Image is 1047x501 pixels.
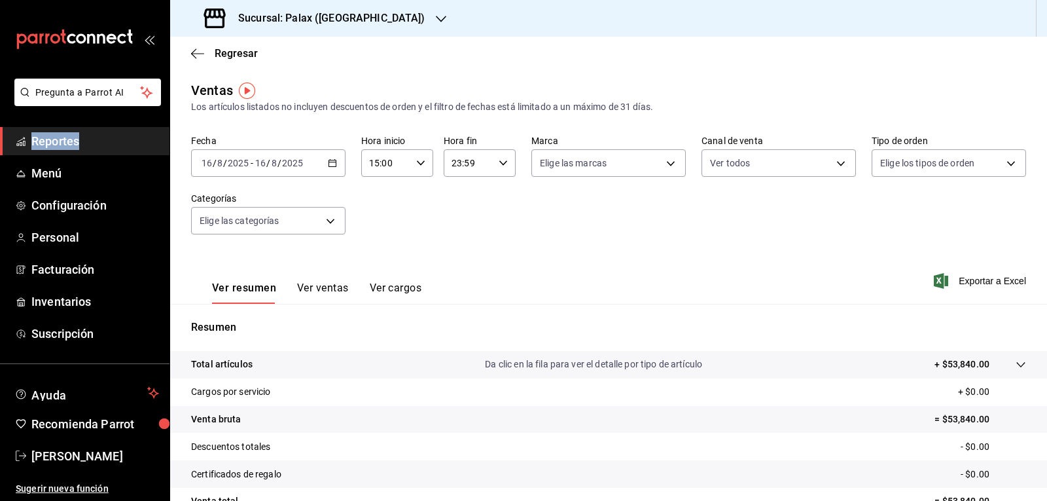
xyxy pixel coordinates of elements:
[31,132,159,150] span: Reportes
[228,10,425,26] h3: Sucursal: Palax ([GEOGRAPHIC_DATA])
[191,100,1026,114] div: Los artículos listados no incluyen descuentos de orden y el filtro de fechas está limitado a un m...
[961,468,1026,481] p: - $0.00
[31,385,142,401] span: Ayuda
[31,261,159,278] span: Facturación
[191,413,241,426] p: Venta bruta
[251,158,253,168] span: -
[880,157,974,170] span: Elige los tipos de orden
[213,158,217,168] span: /
[191,194,346,203] label: Categorías
[370,282,422,304] button: Ver cargos
[144,34,154,45] button: open_drawer_menu
[191,358,253,371] p: Total artículos
[361,136,433,145] label: Hora inicio
[191,468,281,481] p: Certificados de regalo
[540,157,607,170] span: Elige las marcas
[14,79,161,106] button: Pregunta a Parrot AI
[217,158,223,168] input: --
[31,447,159,465] span: [PERSON_NAME]
[227,158,249,168] input: ----
[31,293,159,310] span: Inventarios
[444,136,516,145] label: Hora fin
[958,385,1026,399] p: + $0.00
[701,136,856,145] label: Canal de venta
[215,47,258,60] span: Regresar
[872,136,1026,145] label: Tipo de orden
[31,325,159,343] span: Suscripción
[191,320,1026,335] p: Resumen
[239,83,255,99] img: Tooltip marker
[191,136,346,145] label: Fecha
[191,385,271,399] p: Cargos por servicio
[191,81,233,100] div: Ventas
[266,158,270,168] span: /
[961,440,1026,454] p: - $0.00
[277,158,281,168] span: /
[485,358,702,371] p: Da clic en la fila para ver el detalle por tipo de artículo
[934,358,989,371] p: + $53,840.00
[271,158,277,168] input: --
[31,229,159,246] span: Personal
[255,158,266,168] input: --
[200,214,279,227] span: Elige las categorías
[9,95,161,109] a: Pregunta a Parrot AI
[297,282,349,304] button: Ver ventas
[201,158,213,168] input: --
[710,157,750,170] span: Ver todos
[31,196,159,214] span: Configuración
[16,482,159,496] span: Sugerir nueva función
[212,282,421,304] div: navigation tabs
[191,440,270,454] p: Descuentos totales
[31,164,159,182] span: Menú
[531,136,686,145] label: Marca
[223,158,227,168] span: /
[936,273,1026,289] button: Exportar a Excel
[281,158,304,168] input: ----
[31,415,159,433] span: Recomienda Parrot
[35,86,141,100] span: Pregunta a Parrot AI
[934,413,1026,426] p: = $53,840.00
[212,282,276,304] button: Ver resumen
[191,47,258,60] button: Regresar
